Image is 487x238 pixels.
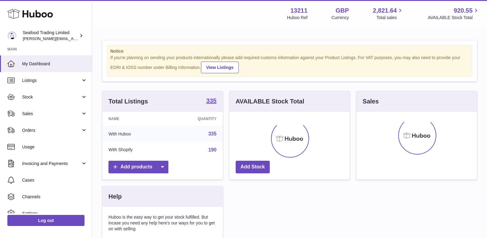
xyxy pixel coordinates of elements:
[167,112,222,126] th: Quantity
[108,97,148,106] h3: Total Listings
[22,211,87,216] span: Settings
[208,131,217,136] a: 335
[108,161,168,173] a: Add products
[201,62,239,73] a: View Listings
[102,142,167,158] td: With Shopify
[287,15,308,21] div: Huboo Ref
[23,36,123,41] span: [PERSON_NAME][EMAIL_ADDRESS][DOMAIN_NAME]
[376,15,404,21] span: Total sales
[363,97,379,106] h3: Sales
[206,98,216,104] strong: 335
[236,97,304,106] h3: AVAILABLE Stock Total
[22,111,81,117] span: Sales
[108,214,217,232] p: Huboo is the easy way to get your stock fulfilled. But incase you need any help here's our ways f...
[290,6,308,15] strong: 13211
[428,15,480,21] span: AVAILABLE Stock Total
[22,194,87,200] span: Channels
[22,127,81,133] span: Orders
[102,126,167,142] td: With Huboo
[454,6,473,15] span: 920.55
[108,192,122,201] h3: Help
[7,31,17,40] img: nathaniellynch@rickstein.com
[336,6,349,15] strong: GBP
[110,48,469,54] strong: Notice
[22,161,81,167] span: Invoicing and Payments
[22,78,81,83] span: Listings
[236,161,270,173] a: Add Stock
[23,30,78,42] div: Seafood Trading Limited
[22,177,87,183] span: Cases
[208,147,217,152] a: 190
[373,6,397,15] span: 2,821.64
[102,112,167,126] th: Name
[332,15,349,21] div: Currency
[373,6,404,21] a: 2,821.64 Total sales
[22,144,87,150] span: Usage
[22,94,81,100] span: Stock
[22,61,87,67] span: My Dashboard
[206,98,216,105] a: 335
[428,6,480,21] a: 920.55 AVAILABLE Stock Total
[110,55,469,73] div: If you're planning on sending your products internationally please add required customs informati...
[7,215,84,226] a: Log out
